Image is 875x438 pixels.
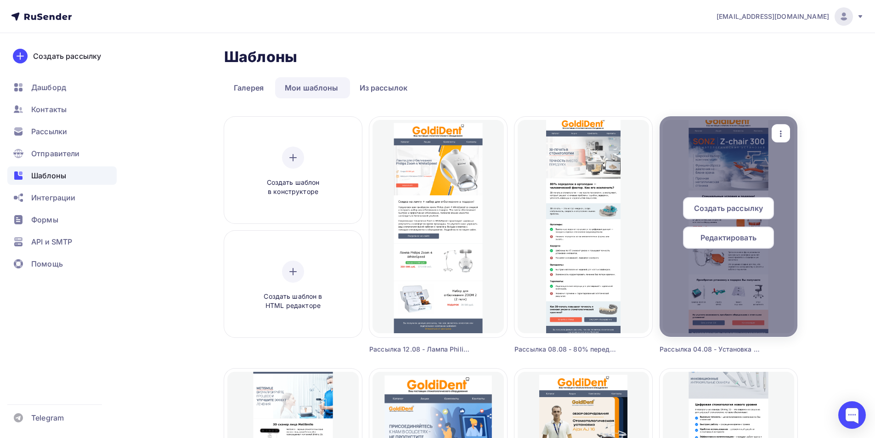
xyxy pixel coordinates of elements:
[224,77,273,98] a: Галерея
[31,192,75,203] span: Интеграции
[275,77,348,98] a: Мои шаблоны
[31,258,63,269] span: Помощь
[31,104,67,115] span: Контакты
[514,345,618,354] div: Рассылка 08.08 - 80% переделок в ортопедии связаны с человеческим фактором
[31,82,66,93] span: Дашборд
[31,126,67,137] span: Рассылки
[31,412,64,423] span: Telegram
[33,51,101,62] div: Создать рассылку
[249,292,337,311] span: Создать шаблон в HTML редакторе
[694,203,763,214] span: Создать рассылку
[369,345,473,354] div: Рассылка 12.08 - Лампа Philips Zoom 4 WhiteSpeed
[7,100,117,119] a: Контакты
[7,210,117,229] a: Формы
[31,236,72,247] span: API и SMTP
[7,122,117,141] a: Рассылки
[7,166,117,185] a: Шаблоны
[7,144,117,163] a: Отправители
[660,345,763,354] div: Рассылка 04.08 - Установка Sonz 300 нижняя подача в мягкой обивке.
[350,77,418,98] a: Из рассылок
[249,178,337,197] span: Создать шаблон в конструкторе
[717,12,829,21] span: [EMAIL_ADDRESS][DOMAIN_NAME]
[31,148,80,159] span: Отправители
[31,214,58,225] span: Формы
[224,48,297,66] h2: Шаблоны
[31,170,66,181] span: Шаблоны
[717,7,864,26] a: [EMAIL_ADDRESS][DOMAIN_NAME]
[7,78,117,97] a: Дашборд
[700,232,756,243] span: Редактировать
